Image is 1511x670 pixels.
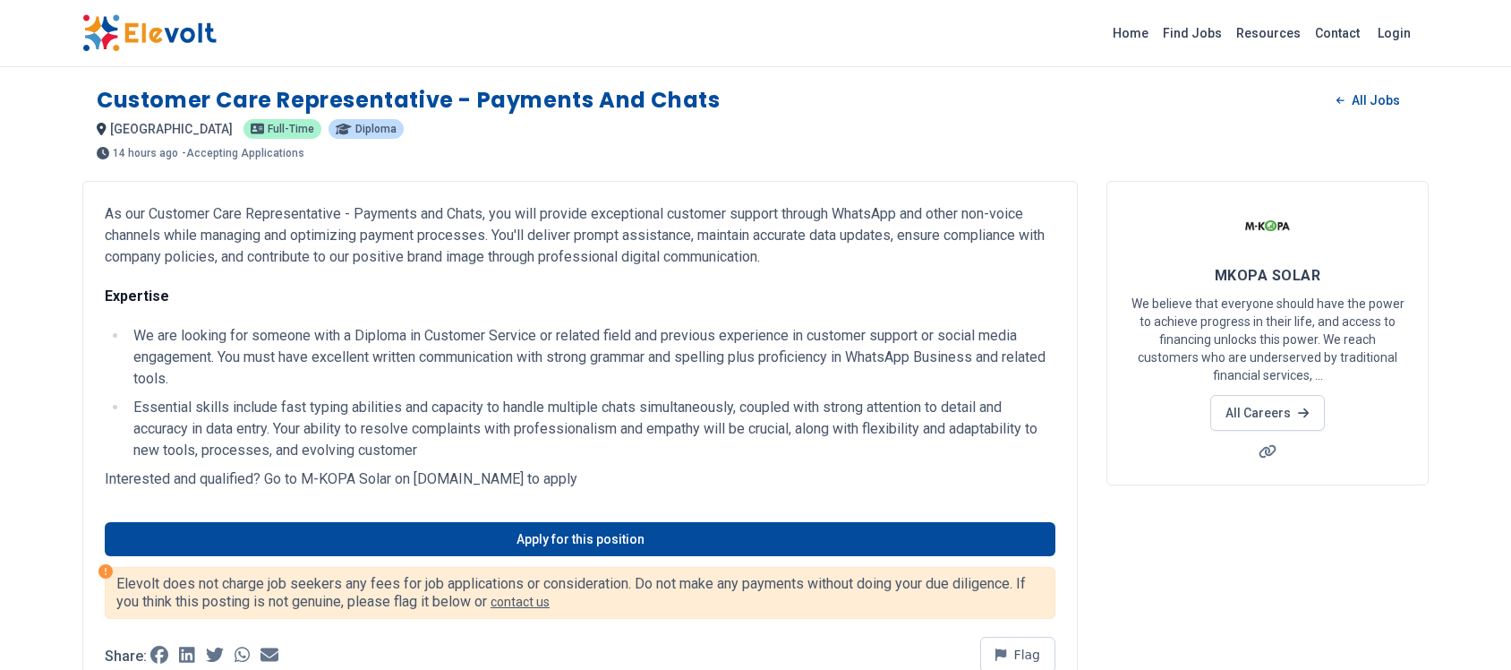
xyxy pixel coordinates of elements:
span: Full-time [268,124,314,134]
p: Elevolt does not charge job seekers any fees for job applications or consideration. Do not make a... [116,575,1044,611]
li: We are looking for someone with a Diploma in Customer Service or related field and previous exper... [128,325,1055,390]
a: contact us [491,595,550,609]
span: [GEOGRAPHIC_DATA] [110,122,233,136]
a: Home [1106,19,1156,47]
a: Apply for this position [105,522,1055,556]
p: Interested and qualified? Go to M-KOPA Solar on [DOMAIN_NAME] to apply [105,468,1055,490]
a: Login [1367,15,1421,51]
a: Resources [1229,19,1308,47]
p: - Accepting Applications [182,148,304,159]
a: All Careers [1210,395,1324,431]
span: Diploma [355,124,397,134]
span: MKOPA SOLAR [1215,267,1320,284]
img: Elevolt [82,14,217,52]
strong: Expertise [105,288,169,305]
h1: Customer Care Representative - Payments and Chats [97,86,720,115]
img: MKOPA SOLAR [1245,203,1290,248]
p: Share: [105,649,147,664]
a: Find Jobs [1156,19,1229,47]
a: Contact [1308,19,1367,47]
a: All Jobs [1322,87,1414,114]
p: We believe that everyone should have the power to achieve progress in their life, and access to f... [1129,295,1406,384]
span: 14 hours ago [113,148,178,159]
p: As our Customer Care Representative - Payments and Chats, you will provide exceptional customer s... [105,203,1055,268]
li: Essential skills include fast typing abilities and capacity to handle multiple chats simultaneous... [128,397,1055,461]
